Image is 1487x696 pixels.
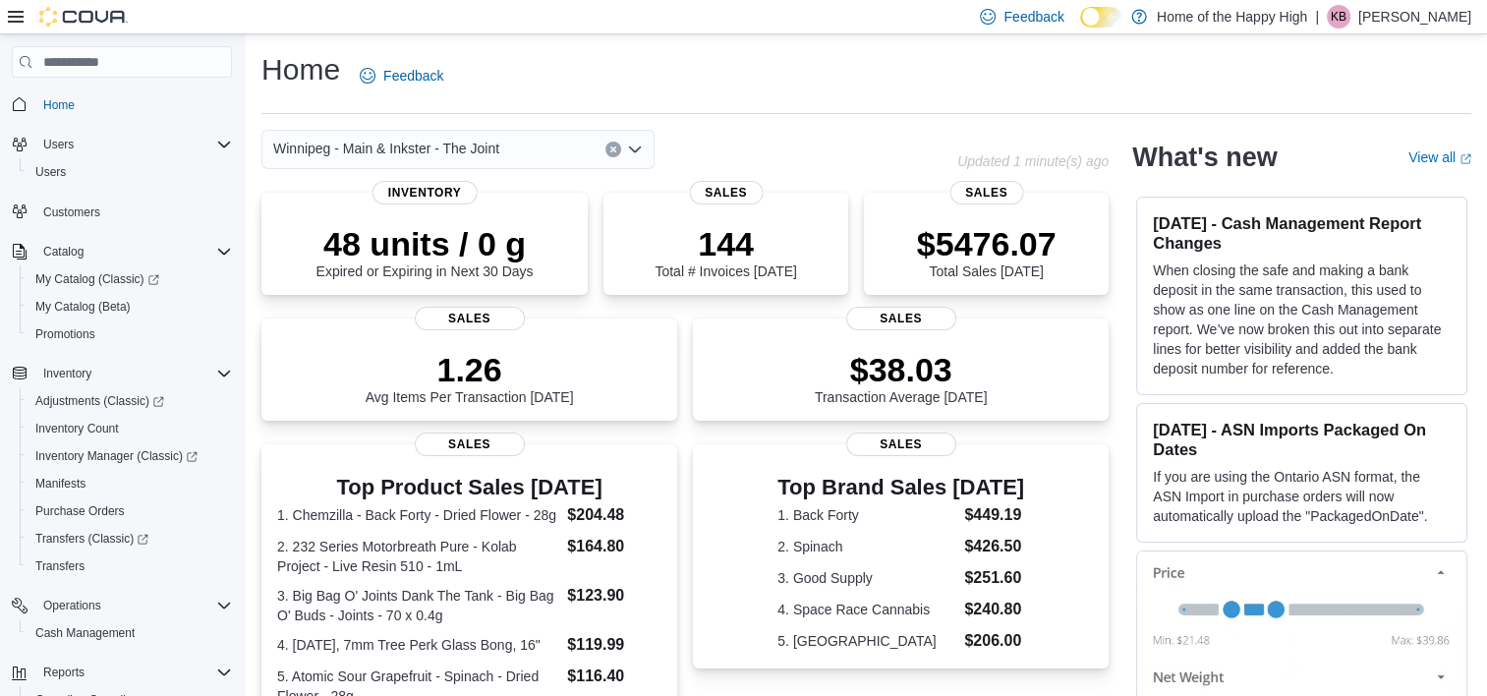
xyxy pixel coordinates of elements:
span: Operations [35,594,232,617]
span: Home [43,97,75,113]
button: Inventory Count [20,415,240,442]
span: Inventory [372,181,478,204]
h1: Home [261,50,340,89]
a: Home [35,93,83,117]
h3: Top Brand Sales [DATE] [777,476,1024,499]
button: Reports [35,661,92,684]
dd: $426.50 [964,535,1024,558]
dd: $204.48 [567,503,661,527]
dt: 3. Big Bag O' Joints Dank The Tank - Big Bag O' Buds - Joints - 70 x 0.4g [277,586,559,625]
button: Inventory [4,360,240,387]
span: Sales [415,433,525,456]
dd: $164.80 [567,535,661,558]
span: Transfers [35,558,85,574]
span: Transfers (Classic) [28,527,232,551]
span: KB [1331,5,1346,29]
button: Transfers [20,552,240,580]
p: If you are using the Ontario ASN format, the ASN Import in purchase orders will now automatically... [1153,467,1451,526]
span: Catalog [43,244,84,260]
span: My Catalog (Beta) [35,299,131,315]
span: My Catalog (Classic) [28,267,232,291]
div: Expired or Expiring in Next 30 Days [316,224,534,279]
span: Customers [43,204,100,220]
a: My Catalog (Classic) [20,265,240,293]
dd: $206.00 [964,629,1024,653]
span: Users [35,133,232,156]
span: Inventory Manager (Classic) [28,444,232,468]
a: Customers [35,201,108,224]
a: Users [28,160,74,184]
span: Cash Management [28,621,232,645]
p: 48 units / 0 g [316,224,534,263]
h3: Top Product Sales [DATE] [277,476,661,499]
span: Purchase Orders [28,499,232,523]
a: Promotions [28,322,103,346]
span: Sales [949,181,1023,204]
span: Users [28,160,232,184]
button: Catalog [4,238,240,265]
a: Adjustments (Classic) [28,389,172,413]
dd: $240.80 [964,598,1024,621]
button: Clear input [605,142,621,157]
span: Inventory Count [35,421,119,436]
button: Users [35,133,82,156]
a: Inventory Count [28,417,127,440]
p: $38.03 [815,350,988,389]
p: When closing the safe and making a bank deposit in the same transaction, this used to show as one... [1153,261,1451,378]
dt: 2. Spinach [777,537,956,556]
span: Manifests [28,472,232,495]
svg: External link [1459,153,1471,165]
dt: 1. Chemzilla - Back Forty - Dried Flower - 28g [277,505,559,525]
dt: 1. Back Forty [777,505,956,525]
span: Transfers [28,554,232,578]
img: Cova [39,7,128,27]
button: Reports [4,659,240,686]
span: Cash Management [35,625,135,641]
span: Winnipeg - Main & Inkster - The Joint [273,137,499,160]
dt: 3. Good Supply [777,568,956,588]
dd: $123.90 [567,584,661,608]
p: | [1315,5,1319,29]
div: Avg Items Per Transaction [DATE] [366,350,574,405]
dd: $251.60 [964,566,1024,590]
a: Transfers (Classic) [20,525,240,552]
span: Feedback [1003,7,1063,27]
span: My Catalog (Classic) [35,271,159,287]
button: Cash Management [20,619,240,647]
p: 1.26 [366,350,574,389]
a: Transfers (Classic) [28,527,156,551]
dt: 5. [GEOGRAPHIC_DATA] [777,631,956,651]
p: Home of the Happy High [1157,5,1307,29]
a: Manifests [28,472,93,495]
span: Transfers (Classic) [35,531,148,547]
a: View allExternal link [1408,149,1471,165]
p: 144 [655,224,796,263]
span: My Catalog (Beta) [28,295,232,319]
button: Inventory [35,362,99,385]
span: Catalog [35,240,232,263]
dt: 2. 232 Series Motorbreath Pure - Kolab Project - Live Resin 510 - 1mL [277,537,559,576]
dd: $119.99 [567,633,661,657]
span: Reports [35,661,232,684]
button: Users [4,131,240,158]
a: My Catalog (Beta) [28,295,139,319]
button: Catalog [35,240,91,263]
button: Purchase Orders [20,497,240,525]
span: Promotions [28,322,232,346]
span: Inventory Count [28,417,232,440]
dt: 4. Space Race Cannabis [777,600,956,619]
a: Adjustments (Classic) [20,387,240,415]
a: My Catalog (Classic) [28,267,167,291]
button: Operations [35,594,109,617]
span: Adjustments (Classic) [28,389,232,413]
a: Transfers [28,554,92,578]
dd: $116.40 [567,665,661,688]
p: [PERSON_NAME] [1358,5,1471,29]
span: Inventory [43,366,91,381]
button: Manifests [20,470,240,497]
div: Transaction Average [DATE] [815,350,988,405]
input: Dark Mode [1080,7,1121,28]
button: Home [4,89,240,118]
span: Adjustments (Classic) [35,393,164,409]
